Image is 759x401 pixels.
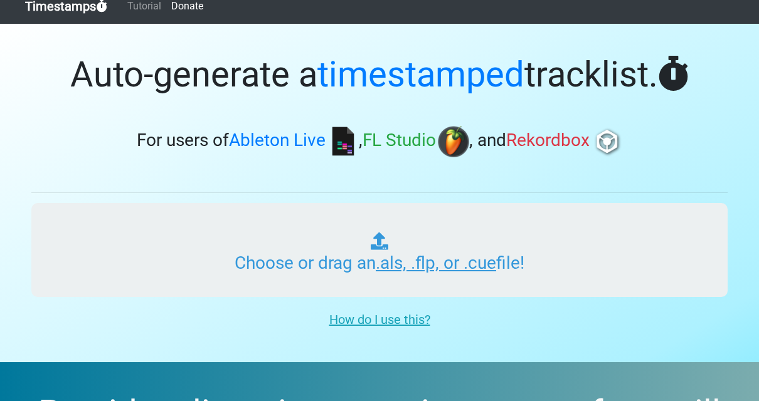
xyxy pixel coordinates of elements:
h1: Auto-generate a tracklist. [31,54,728,96]
h3: For users of , , and [31,126,728,157]
span: Rekordbox [506,130,590,151]
span: FL Studio [363,130,436,151]
img: ableton.png [327,126,359,157]
img: fl.png [438,126,469,157]
u: How do I use this? [329,312,430,327]
img: rb.png [592,126,623,157]
span: Ableton Live [229,130,326,151]
iframe: Drift Widget Chat Controller [696,338,744,386]
span: timestamped [317,54,524,95]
